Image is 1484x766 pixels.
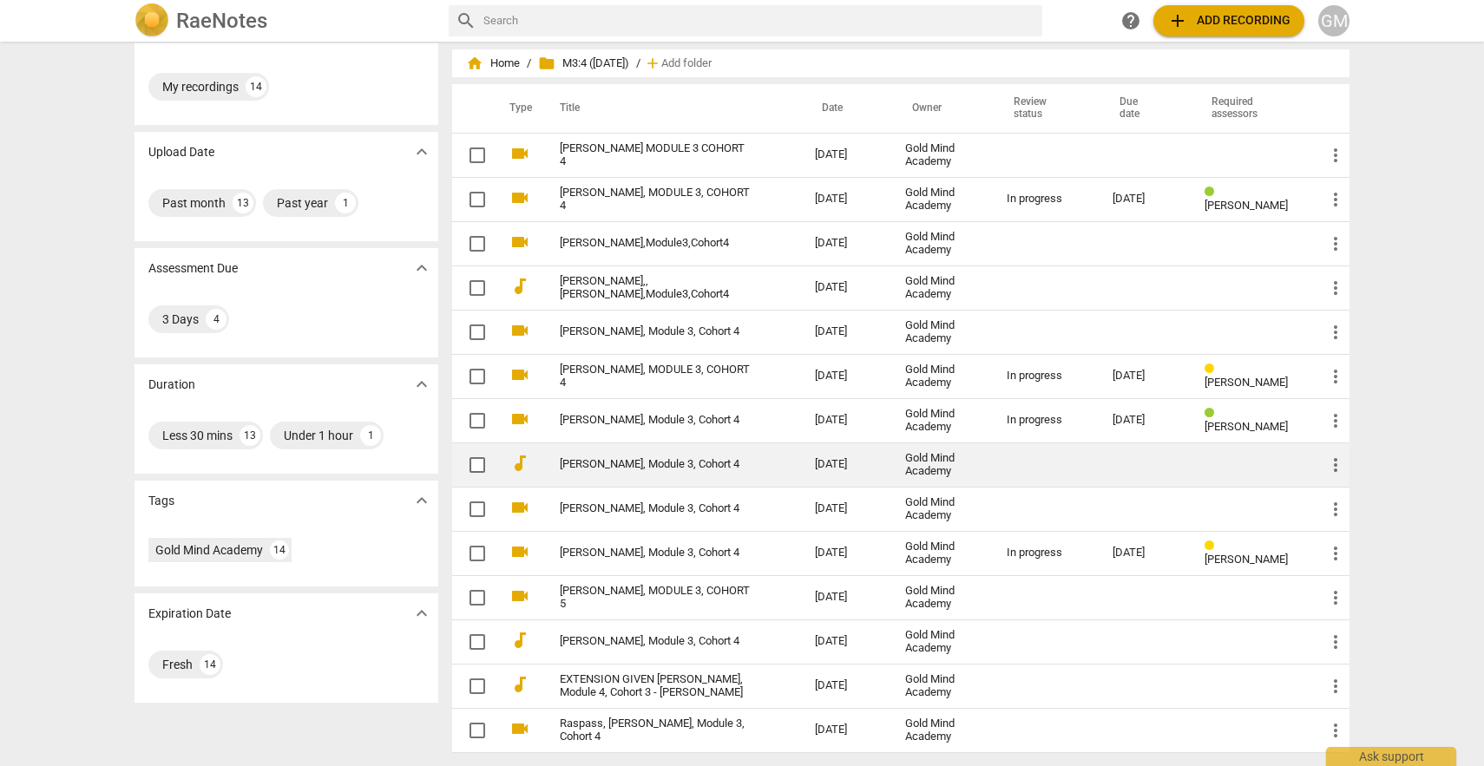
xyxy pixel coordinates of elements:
span: expand_more [411,603,432,624]
a: [PERSON_NAME],,[PERSON_NAME],Module3,Cohort4 [560,275,752,301]
span: more_vert [1325,278,1346,298]
div: Past month [162,194,226,212]
span: videocam [509,541,530,562]
div: 14 [270,540,289,560]
h2: RaeNotes [176,9,267,33]
div: 13 [240,425,260,446]
button: GM [1318,5,1349,36]
span: / [527,57,531,70]
div: Gold Mind Academy [905,319,980,345]
button: Show more [409,255,435,281]
div: Gold Mind Academy [905,673,980,699]
td: [DATE] [801,708,891,752]
th: Title [539,84,801,133]
span: expand_more [411,374,432,395]
span: audiotrack [509,453,530,474]
div: Gold Mind Academy [905,629,980,655]
div: 1 [335,193,356,213]
span: more_vert [1325,543,1346,564]
span: more_vert [1325,233,1346,254]
td: [DATE] [801,442,891,487]
div: Gold Mind Academy [905,363,980,390]
span: videocam [509,187,530,208]
span: videocam [509,409,530,429]
span: Review status: completed [1205,407,1221,420]
span: add [644,55,661,72]
th: Owner [891,84,994,133]
span: more_vert [1325,145,1346,166]
img: Logo [135,3,169,38]
span: / [636,57,640,70]
span: videocam [509,718,530,739]
div: Gold Mind Academy [905,275,980,301]
td: [DATE] [801,531,891,575]
div: [DATE] [1113,547,1177,560]
p: Expiration Date [148,605,231,623]
div: 13 [233,193,253,213]
span: Add folder [661,57,712,70]
span: videocam [509,497,530,518]
span: audiotrack [509,276,530,297]
a: [PERSON_NAME], Module 3, Cohort 4 [560,414,752,427]
th: Date [801,84,891,133]
div: Gold Mind Academy [905,717,980,743]
a: LogoRaeNotes [135,3,435,38]
td: [DATE] [801,354,891,398]
th: Due date [1099,84,1191,133]
div: Gold Mind Academy [155,541,263,559]
div: 14 [246,76,266,97]
div: Less 30 mins [162,427,233,444]
div: Gold Mind Academy [905,540,980,566]
a: [PERSON_NAME],Module3,Cohort4 [560,237,752,250]
div: Fresh [162,656,193,673]
a: [PERSON_NAME], MODULE 3, COHORT 5 [560,585,752,611]
a: [PERSON_NAME], MODULE 3, COHORT 4 [560,187,752,213]
span: more_vert [1325,587,1346,608]
td: [DATE] [801,398,891,442]
div: Past year [277,194,328,212]
a: [PERSON_NAME], Module 3, Cohort 4 [560,547,752,560]
span: add [1167,10,1188,31]
a: EXTENSION GIVEN [PERSON_NAME], Module 4, Cohort 3 - [PERSON_NAME] [560,673,752,699]
th: Review status [993,84,1099,133]
span: Review status: in progress [1205,363,1221,376]
div: Gold Mind Academy [905,496,980,522]
div: Under 1 hour [284,427,353,444]
div: Gold Mind Academy [905,231,980,257]
span: help [1120,10,1141,31]
p: Upload Date [148,143,214,161]
td: [DATE] [801,619,891,664]
button: Upload [1153,5,1304,36]
div: In progress [1007,370,1085,383]
div: Gold Mind Academy [905,585,980,611]
p: Tags [148,492,174,510]
span: more_vert [1325,455,1346,475]
div: [DATE] [1113,414,1177,427]
div: Ask support [1326,747,1456,766]
span: [PERSON_NAME] [1205,553,1288,566]
span: [PERSON_NAME] [1205,199,1288,212]
th: Type [496,84,539,133]
td: [DATE] [801,133,891,177]
td: [DATE] [801,177,891,221]
div: Gold Mind Academy [905,142,980,168]
span: audiotrack [509,674,530,695]
td: [DATE] [801,664,891,708]
a: Raspass, [PERSON_NAME], Module 3, Cohort 4 [560,717,752,743]
span: videocam [509,232,530,252]
span: videocam [509,586,530,606]
span: videocam [509,143,530,164]
a: Help [1115,5,1146,36]
button: Show more [409,139,435,165]
button: Show more [409,600,435,626]
td: [DATE] [801,310,891,354]
button: Show more [409,488,435,514]
div: In progress [1007,414,1085,427]
span: more_vert [1325,720,1346,741]
input: Search [483,7,1035,35]
a: [PERSON_NAME], Module 3, Cohort 4 [560,635,752,648]
span: [PERSON_NAME] [1205,376,1288,389]
div: In progress [1007,547,1085,560]
div: My recordings [162,78,239,95]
